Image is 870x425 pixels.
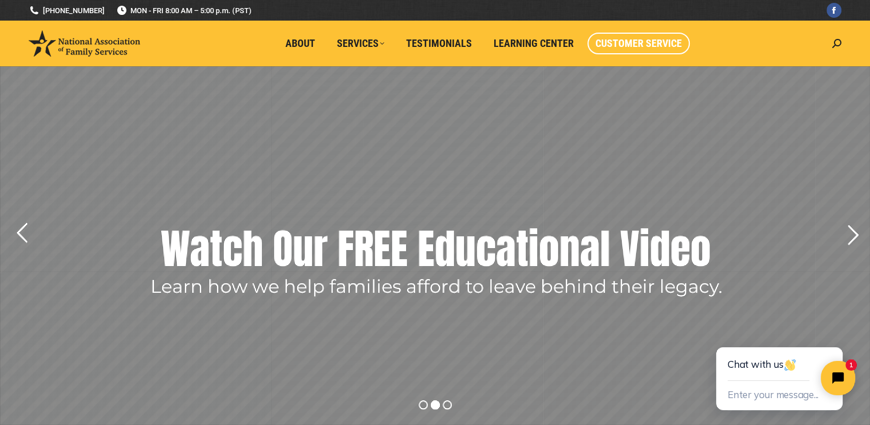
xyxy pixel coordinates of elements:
rs-layer: Watch Our FREE Educational Video [161,220,711,277]
span: Services [337,37,384,50]
span: MON - FRI 8:00 AM – 5:00 p.m. (PST) [116,5,252,16]
span: Learning Center [494,37,574,50]
a: Customer Service [587,33,690,54]
a: [PHONE_NUMBER] [29,5,105,16]
a: Facebook page opens in new window [827,3,841,18]
span: Customer Service [595,37,682,50]
rs-layer: Learn how we help families afford to leave behind their legacy. [150,278,722,295]
a: Learning Center [486,33,582,54]
a: Testimonials [398,33,480,54]
span: About [285,37,315,50]
img: National Association of Family Services [29,30,140,57]
span: Testimonials [406,37,472,50]
a: About [277,33,323,54]
iframe: Tidio Chat [690,311,870,425]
